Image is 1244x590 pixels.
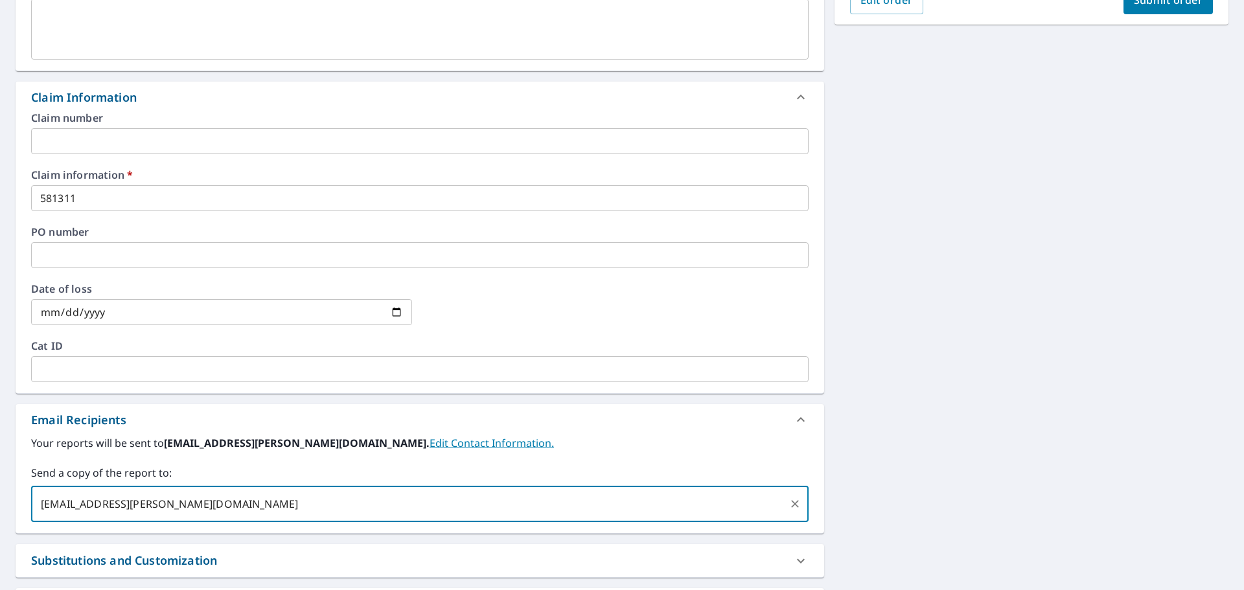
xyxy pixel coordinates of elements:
[31,435,809,451] label: Your reports will be sent to
[164,436,430,450] b: [EMAIL_ADDRESS][PERSON_NAME][DOMAIN_NAME].
[31,227,809,237] label: PO number
[31,411,126,429] div: Email Recipients
[31,465,809,481] label: Send a copy of the report to:
[16,544,824,577] div: Substitutions and Customization
[31,341,809,351] label: Cat ID
[31,284,412,294] label: Date of loss
[31,170,809,180] label: Claim information
[31,89,137,106] div: Claim Information
[430,436,554,450] a: EditContactInfo
[16,82,824,113] div: Claim Information
[31,552,217,569] div: Substitutions and Customization
[16,404,824,435] div: Email Recipients
[31,113,809,123] label: Claim number
[786,495,804,513] button: Clear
